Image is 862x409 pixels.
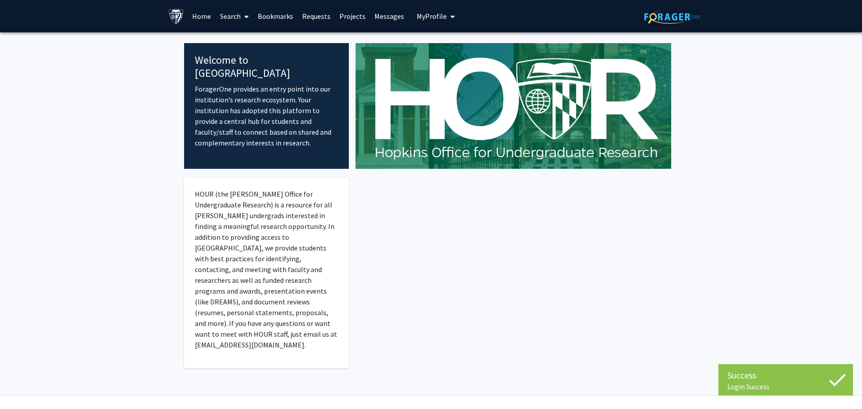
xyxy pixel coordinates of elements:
div: Login Success [727,382,844,391]
a: Requests [298,0,335,32]
a: Search [215,0,253,32]
img: Johns Hopkins University Logo [168,9,184,24]
h4: Welcome to [GEOGRAPHIC_DATA] [195,54,338,80]
p: HOUR (the [PERSON_NAME] Office for Undergraduate Research) is a resource for all [PERSON_NAME] un... [195,189,338,350]
a: Messages [370,0,409,32]
a: Bookmarks [253,0,298,32]
img: ForagerOne Logo [644,10,700,24]
span: My Profile [417,12,447,21]
img: Cover Image [356,43,671,169]
a: Projects [335,0,370,32]
a: Home [188,0,215,32]
div: Success [727,369,844,382]
p: ForagerOne provides an entry point into our institution’s research ecosystem. Your institution ha... [195,84,338,148]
